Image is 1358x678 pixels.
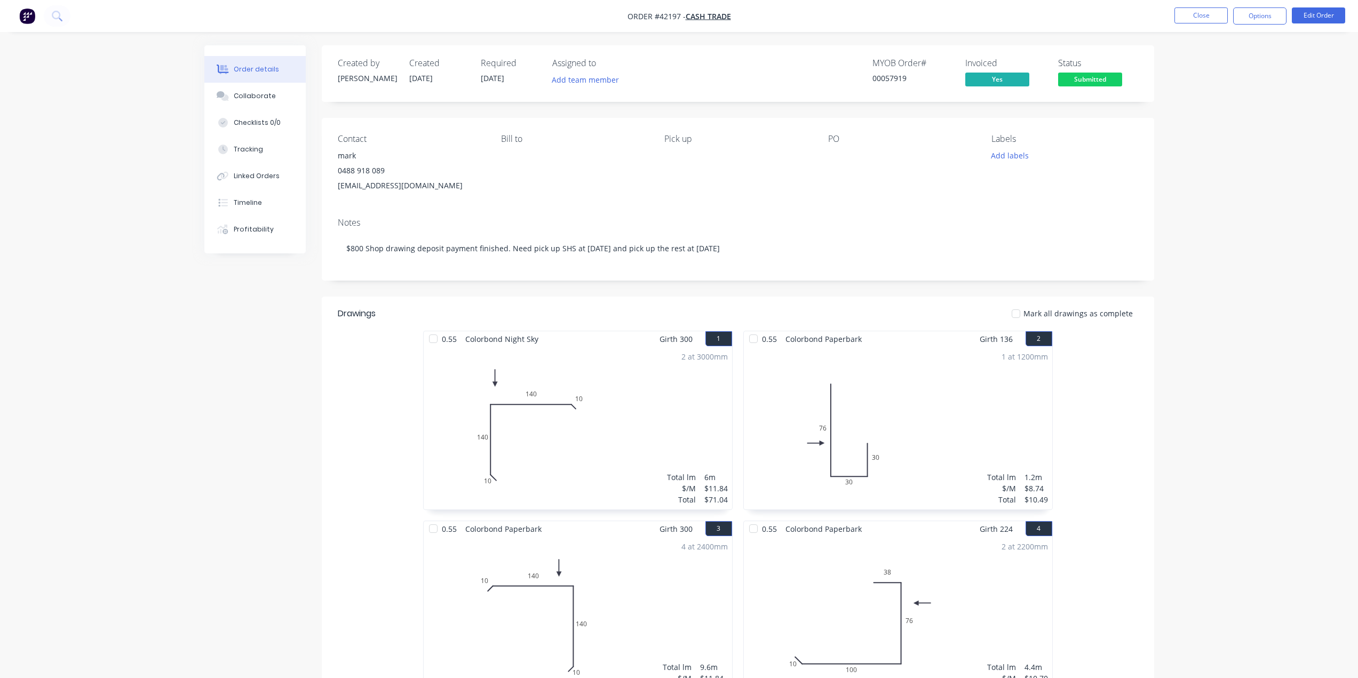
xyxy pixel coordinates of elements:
div: Total lm [987,661,1016,673]
div: Total [987,494,1016,505]
div: mark [338,148,484,163]
div: Assigned to [552,58,659,68]
div: 2 at 2200mm [1002,541,1048,552]
span: 0.55 [438,521,461,537]
button: Submitted [1058,73,1122,89]
button: Order details [204,56,306,83]
div: [PERSON_NAME] [338,73,396,84]
div: Bill to [501,134,647,144]
div: Created by [338,58,396,68]
span: Girth 224 [980,521,1013,537]
span: 0.55 [758,331,781,347]
div: Profitability [234,225,274,234]
button: Collaborate [204,83,306,109]
div: Linked Orders [234,171,280,181]
div: [EMAIL_ADDRESS][DOMAIN_NAME] [338,178,484,193]
div: Total [667,494,696,505]
span: 0.55 [758,521,781,537]
div: 00057919 [872,73,952,84]
button: Profitability [204,216,306,243]
button: Tracking [204,136,306,163]
span: Colorbond Paperbark [461,521,546,537]
button: Close [1174,7,1228,23]
div: 1 at 1200mm [1002,351,1048,362]
div: Drawings [338,307,376,320]
div: 4.4m [1025,661,1048,673]
div: Order details [234,65,279,74]
div: 4 at 2400mm [681,541,728,552]
img: Factory [19,8,35,24]
span: [DATE] [409,73,433,83]
div: Total lm [987,472,1016,483]
div: Timeline [234,198,262,208]
div: $8.74 [1025,483,1048,494]
a: Cash Trade [686,11,731,21]
span: Girth 300 [660,331,693,347]
div: 6m [704,472,728,483]
div: Created [409,58,468,68]
button: Options [1233,7,1286,25]
div: Notes [338,218,1138,228]
span: Colorbond Night Sky [461,331,543,347]
div: 07630301 at 1200mmTotal lm$/MTotal1.2m$8.74$10.49 [744,347,1052,509]
div: Tracking [234,145,263,154]
span: Order #42197 - [628,11,686,21]
div: Status [1058,58,1138,68]
div: PO [828,134,974,144]
button: Add team member [546,73,624,87]
div: Total lm [667,472,696,483]
div: 0488 918 089 [338,163,484,178]
button: Edit Order [1292,7,1345,23]
span: Girth 300 [660,521,693,537]
span: Colorbond Paperbark [781,521,866,537]
div: mark0488 918 089[EMAIL_ADDRESS][DOMAIN_NAME] [338,148,484,193]
div: $71.04 [704,494,728,505]
div: $11.84 [704,483,728,494]
span: Yes [965,73,1029,86]
div: Total lm [663,661,692,673]
div: Pick up [664,134,811,144]
button: Add team member [552,73,625,87]
div: 9.6m [700,661,728,673]
div: MYOB Order # [872,58,952,68]
button: 1 [705,331,732,346]
div: $800 Shop drawing deposit payment finished. Need pick up SHS at [DATE] and pick up the rest at [D... [338,232,1138,265]
button: Linked Orders [204,163,306,189]
span: 0.55 [438,331,461,347]
div: $10.49 [1025,494,1048,505]
div: Collaborate [234,91,276,101]
div: Required [481,58,539,68]
div: $/M [987,483,1016,494]
button: 3 [705,521,732,536]
span: Girth 136 [980,331,1013,347]
button: Add labels [986,148,1035,163]
div: 2 at 3000mm [681,351,728,362]
button: 4 [1026,521,1052,536]
span: Mark all drawings as complete [1023,308,1133,319]
span: Colorbond Paperbark [781,331,866,347]
button: Timeline [204,189,306,216]
button: 2 [1026,331,1052,346]
div: 010140140102 at 3000mmTotal lm$/MTotal6m$11.84$71.04 [424,347,732,509]
div: Checklists 0/0 [234,118,281,127]
div: Contact [338,134,484,144]
div: 1.2m [1025,472,1048,483]
div: Labels [991,134,1138,144]
button: Checklists 0/0 [204,109,306,136]
div: Invoiced [965,58,1045,68]
div: $/M [667,483,696,494]
span: Submitted [1058,73,1122,86]
span: [DATE] [481,73,504,83]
